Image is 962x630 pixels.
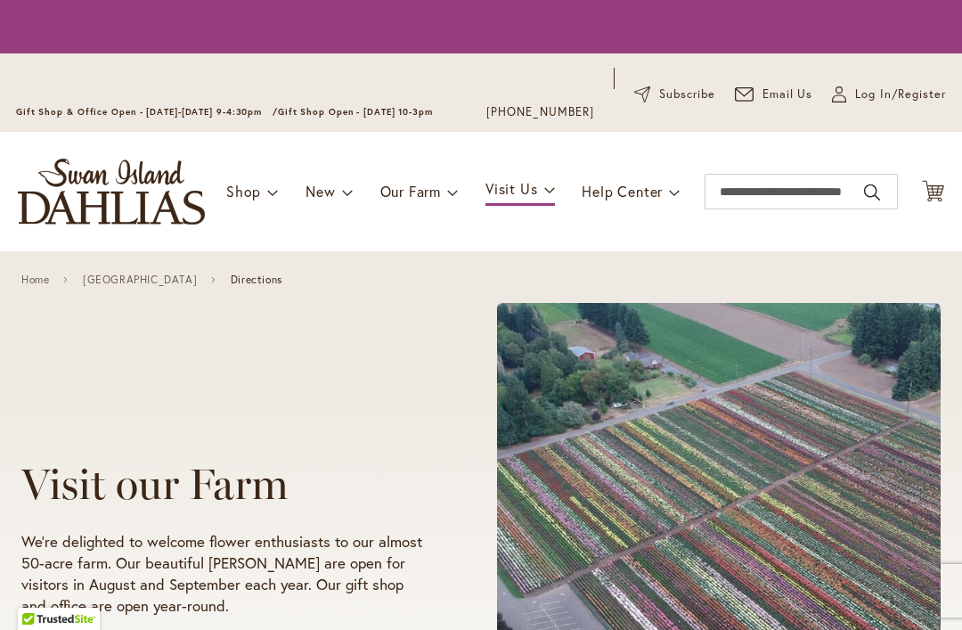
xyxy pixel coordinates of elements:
[634,86,715,103] a: Subscribe
[485,179,537,198] span: Visit Us
[380,182,441,200] span: Our Farm
[231,274,282,286] span: Directions
[762,86,813,103] span: Email Us
[16,106,278,118] span: Gift Shop & Office Open - [DATE]-[DATE] 9-4:30pm /
[855,86,946,103] span: Log In/Register
[83,274,197,286] a: [GEOGRAPHIC_DATA]
[582,182,663,200] span: Help Center
[18,159,205,225] a: store logo
[659,86,715,103] span: Subscribe
[278,106,433,118] span: Gift Shop Open - [DATE] 10-3pm
[226,182,261,200] span: Shop
[21,460,429,509] h1: Visit our Farm
[21,274,49,286] a: Home
[21,531,429,617] p: We're delighted to welcome flower enthusiasts to our almost 50-acre farm. Our beautiful [PERSON_N...
[864,178,880,207] button: Search
[735,86,813,103] a: Email Us
[306,182,335,200] span: New
[832,86,946,103] a: Log In/Register
[486,103,594,121] a: [PHONE_NUMBER]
